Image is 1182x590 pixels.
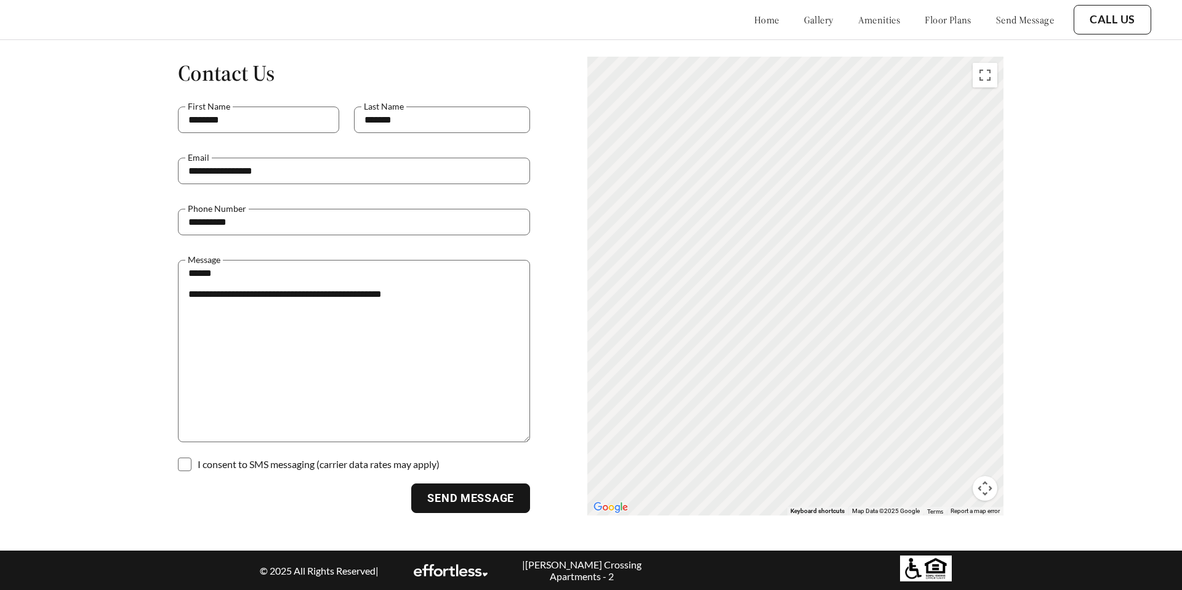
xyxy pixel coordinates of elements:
img: Google [590,499,631,515]
button: Toggle fullscreen view [973,63,997,87]
p: | [PERSON_NAME] Crossing Apartments - 2 [516,559,647,582]
button: Map camera controls [973,476,997,501]
span: Map Data ©2025 Google [852,507,920,514]
h1: Contact Us [178,59,530,87]
a: home [754,14,779,26]
img: Equal housing logo [900,556,952,581]
a: Terms (opens in new tab) [927,507,943,515]
button: Send Message [411,483,530,513]
button: Call Us [1074,5,1151,34]
button: Keyboard shortcuts [790,507,845,515]
img: EA Logo [414,564,488,576]
a: amenities [858,14,901,26]
p: © 2025 All Rights Reserved | [254,565,385,576]
a: floor plans [925,14,971,26]
a: send message [996,14,1054,26]
a: Call Us [1090,13,1135,26]
a: Report a map error [951,507,1000,514]
a: gallery [804,14,834,26]
a: Open this area in Google Maps (opens a new window) [590,499,631,515]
